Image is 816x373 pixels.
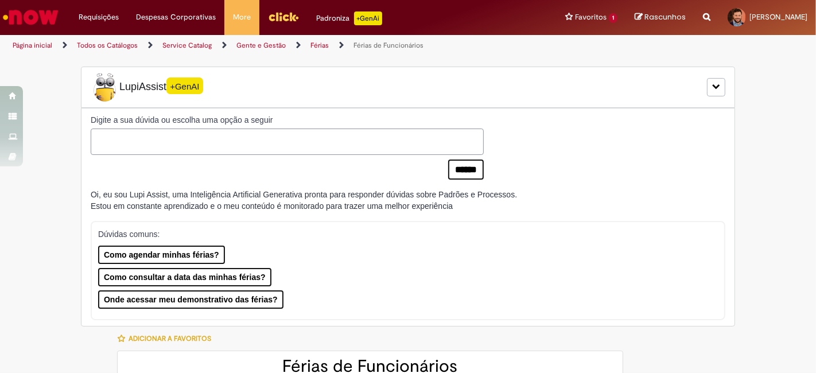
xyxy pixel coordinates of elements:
a: Service Catalog [162,41,212,50]
div: LupiLupiAssist+GenAI [81,67,735,108]
a: Todos os Catálogos [77,41,138,50]
button: Onde acessar meu demonstrativo das férias? [98,290,283,309]
span: [PERSON_NAME] [749,12,807,22]
p: Dúvidas comuns: [98,228,708,240]
a: Férias de Funcionários [353,41,423,50]
img: click_logo_yellow_360x200.png [268,8,299,25]
img: ServiceNow [1,6,60,29]
button: Como agendar minhas férias? [98,246,225,264]
a: Rascunhos [635,12,686,23]
a: Gente e Gestão [236,41,286,50]
span: LupiAssist [91,73,203,102]
label: Digite a sua dúvida ou escolha uma opção a seguir [91,114,484,126]
button: Como consultar a data das minhas férias? [98,268,271,286]
div: Padroniza [316,11,382,25]
span: Rascunhos [644,11,686,22]
img: Lupi [91,73,119,102]
span: Adicionar a Favoritos [129,334,211,343]
span: Requisições [79,11,119,23]
span: Despesas Corporativas [136,11,216,23]
ul: Trilhas de página [9,35,535,56]
span: +GenAI [166,77,203,94]
span: Favoritos [575,11,607,23]
a: Férias [310,41,329,50]
a: Página inicial [13,41,52,50]
div: Oi, eu sou Lupi Assist, uma Inteligência Artificial Generativa pronta para responder dúvidas sobr... [91,189,517,212]
p: +GenAi [354,11,382,25]
span: 1 [609,13,617,23]
button: Adicionar a Favoritos [117,327,217,351]
span: More [233,11,251,23]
